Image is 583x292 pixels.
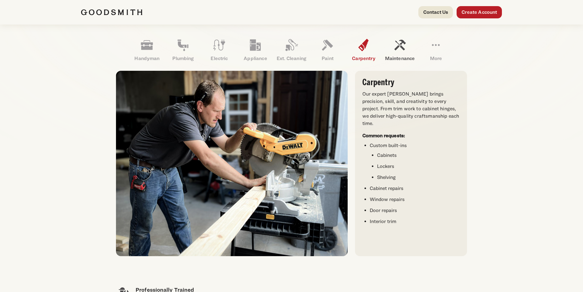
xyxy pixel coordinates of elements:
li: Window repairs [370,196,460,203]
p: More [418,55,454,62]
a: Carpentry [346,34,382,66]
a: Electric [201,34,237,66]
li: Door repairs [370,207,460,214]
a: Maintenance [382,34,418,66]
a: Handyman [129,34,165,66]
li: Cabinet repairs [370,185,460,192]
a: Create Account [457,6,502,18]
a: More [418,34,454,66]
p: Electric [201,55,237,62]
li: Lockers [377,163,460,170]
p: Our expert [PERSON_NAME] brings precision, skill, and creativity to every project. From trim work... [362,90,460,127]
p: Appliance [237,55,273,62]
img: Goodsmith carpenter using a DeWalt miter saw to cut a wooden plank in a workshop. [116,71,347,256]
strong: Common requests: [362,133,405,138]
a: Ext. Cleaning [273,34,309,66]
h3: Carpentry [362,78,460,87]
a: Paint [309,34,346,66]
li: Shelving [377,174,460,181]
li: Custom built-ins [370,142,460,181]
a: Plumbing [165,34,201,66]
li: Cabinets [377,152,460,159]
p: Handyman [129,55,165,62]
img: Goodsmith [81,9,142,15]
a: Appliance [237,34,273,66]
p: Ext. Cleaning [273,55,309,62]
p: Plumbing [165,55,201,62]
p: Carpentry [346,55,382,62]
p: Maintenance [382,55,418,62]
a: Contact Us [418,6,453,18]
li: Interior trim [370,218,460,225]
p: Paint [309,55,346,62]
